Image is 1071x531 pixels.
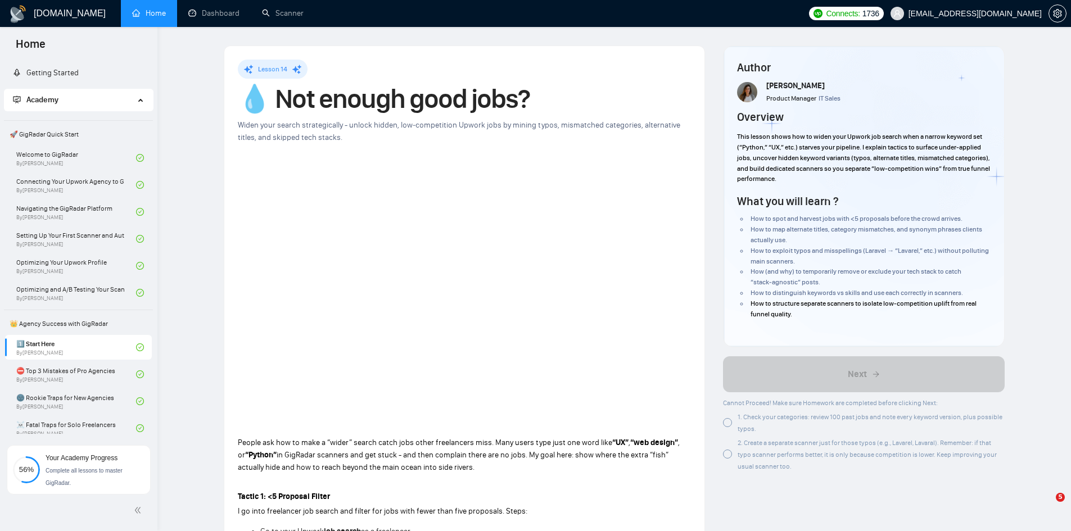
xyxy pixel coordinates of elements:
[238,450,668,472] span: in GigRadar scanners and get stuck - and then complain there are no jobs. My goal here: show wher...
[13,68,79,78] a: rocketGetting Started
[737,133,990,183] span: This lesson shows how to widen your Upwork job search when a narrow keyword set (“Python,” “UX,” ...
[16,416,136,441] a: ☠️ Fatal Traps for Solo FreelancersBy[PERSON_NAME]
[826,7,860,20] span: Connects:
[723,399,938,407] span: Cannot Proceed! Make sure Homework are completed before clicking Next:
[136,343,144,351] span: check-circle
[188,8,239,18] a: dashboardDashboard
[738,439,997,470] span: 2. Create a separate scanner just for those typos (e.g., Lavarel, Lavaral). Remember: if that typ...
[136,424,144,432] span: check-circle
[238,506,527,516] span: I go into freelancer job search and filter for jobs with fewer than five proposals. Steps:
[751,267,961,286] span: How (and why) to temporarily remove or exclude your tech stack to catch “stack‑agnostic” posts.
[737,82,757,102] img: tamara_levit_pic.png
[16,253,136,278] a: Optimizing Your Upwork ProfileBy[PERSON_NAME]
[848,367,867,381] span: Next
[13,95,58,105] span: Academy
[46,468,123,486] span: Complete all lessons to master GigRadar.
[5,123,152,146] span: 🚀 GigRadar Quick Start
[737,109,784,125] h4: Overview
[136,289,144,297] span: check-circle
[262,8,304,18] a: searchScanner
[16,335,136,360] a: 1️⃣ Start HereBy[PERSON_NAME]
[136,208,144,216] span: check-circle
[1049,9,1067,18] a: setting
[723,356,1005,392] button: Next
[893,10,901,17] span: user
[738,413,1002,433] span: 1. Check your categories: review 100 past jobs and note every keyword version, plus possible typos.
[612,438,629,447] strong: “UX”
[4,62,153,84] li: Getting Started
[1033,493,1060,520] iframe: Intercom live chat
[136,397,144,405] span: check-circle
[16,146,136,170] a: Welcome to GigRadarBy[PERSON_NAME]
[238,492,330,501] strong: Tactic 1: <5 Proposal Filter
[26,95,58,105] span: Academy
[238,87,691,111] h1: 💧 Not enough good jobs?
[630,438,678,447] strong: “web design”
[751,247,989,265] span: How to exploit typos and misspellings (Laravel → “Lavarel,” etc.) without polluting main scanners.
[819,94,840,102] span: IT Sales
[16,199,136,224] a: Navigating the GigRadar PlatformBy[PERSON_NAME]
[136,154,144,162] span: check-circle
[132,8,166,18] a: homeHome
[13,96,21,103] span: fund-projection-screen
[16,280,136,305] a: Optimizing and A/B Testing Your Scanner for Better ResultsBy[PERSON_NAME]
[1056,493,1065,502] span: 5
[136,262,144,270] span: check-circle
[136,235,144,243] span: check-circle
[737,60,991,75] h4: Author
[136,181,144,189] span: check-circle
[766,94,816,102] span: Product Manager
[7,36,55,60] span: Home
[16,389,136,414] a: 🌚 Rookie Traps for New AgenciesBy[PERSON_NAME]
[751,299,977,318] span: How to structure separate scanners to isolate low‑competition uplift from real funnel quality.
[766,81,825,90] span: [PERSON_NAME]
[136,370,144,378] span: check-circle
[134,505,145,516] span: double-left
[737,193,838,209] h4: What you will learn ?
[258,65,287,73] span: Lesson 14
[751,215,962,223] span: How to spot and harvest jobs with <5 proposals before the crowd arrives.
[238,438,612,447] span: People ask how to make a “wider” search catch jobs other freelancers miss. Many users type just o...
[9,5,27,23] img: logo
[16,226,136,251] a: Setting Up Your First Scanner and Auto-BidderBy[PERSON_NAME]
[13,466,40,473] span: 56%
[5,312,152,335] span: 👑 Agency Success with GigRadar
[1049,4,1067,22] button: setting
[46,454,118,462] span: Your Academy Progress
[751,225,982,244] span: How to map alternate titles, category mismatches, and synonym phrases clients actually use.
[814,9,823,18] img: upwork-logo.png
[16,173,136,197] a: Connecting Your Upwork Agency to GigRadarBy[PERSON_NAME]
[629,438,630,447] span: ,
[862,7,879,20] span: 1736
[245,450,277,460] strong: “Python”
[16,362,136,387] a: ⛔ Top 3 Mistakes of Pro AgenciesBy[PERSON_NAME]
[238,120,680,142] span: Widen your search strategically - unlock hidden, low‑competition Upwork jobs by mining typos, mis...
[751,289,963,297] span: How to distinguish keywords vs skills and use each correctly in scanners.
